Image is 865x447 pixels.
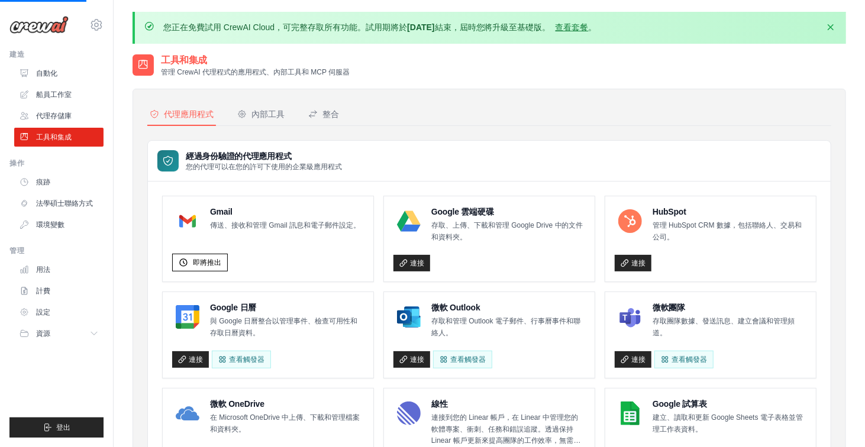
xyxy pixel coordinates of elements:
font: 工具和集成 [36,133,72,141]
a: 工具和集成 [14,128,104,147]
img: Google Drive 標誌 [397,209,421,233]
font: 即將推出 [193,258,221,267]
font: 連接 [631,259,645,267]
font: 資源 [36,329,50,338]
img: HubSpot 標誌 [618,209,642,233]
a: 痕跡 [14,173,104,192]
font: 管理 [9,247,24,255]
font: 微軟 Outlook [431,303,480,312]
font: 代理應用程式 [164,109,214,119]
font: Google 雲端硬碟 [431,207,494,216]
font: 微軟團隊 [653,303,685,312]
img: Google 日曆標誌 [176,305,199,329]
font: [DATE] [407,22,434,32]
font: Google 日曆 [210,303,256,312]
button: 代理應用程式 [147,103,216,126]
img: 線性標誌 [397,401,421,425]
a: 自動化 [14,64,104,83]
font: 建造 [9,50,24,59]
a: 法學碩士聯絡方式 [14,194,104,213]
font: 連接 [410,355,424,364]
a: 查看套餐 [556,22,589,32]
font: 查看觸發器 [229,355,264,364]
img: Microsoft OneDrive 標誌 [176,401,199,425]
font: 線性 [431,399,448,409]
button: 查看觸發器 [212,351,271,368]
img: Google 試算表標誌 [618,401,642,425]
font: 查看觸發器 [450,355,486,364]
font: 法學碩士聯絡方式 [36,199,93,208]
a: 計費 [14,281,104,300]
font: 管理 HubSpot CRM 數據，包括聯絡人、交易和公司。 [653,221,802,241]
font: 連接 [189,355,203,364]
font: 整合 [322,109,339,119]
font: 環境變數 [36,221,64,229]
font: 微軟 OneDrive [210,399,264,409]
font: 建立、讀取和更新 Google Sheets 電子表格並管理工作表資料。 [653,413,803,433]
a: 環境變數 [14,215,104,234]
img: Microsoft Teams 標誌 [618,305,642,329]
font: 船員工作室 [36,90,72,99]
font: 用法 [36,265,50,274]
font: Google 試算表 [653,399,707,409]
font: 結束，屆時您將升級至基礎版。 [435,22,551,32]
button: 內部工具 [235,103,287,126]
a: 用法 [14,260,104,279]
font: 存取團隊數據、發送訊息、建立會議和管理頻道。 [653,317,795,337]
img: 標識 [9,16,69,34]
font: 查看觸發器 [672,355,707,364]
a: 船員工作室 [14,85,104,104]
font: 代理存儲庫 [36,112,72,120]
img: Gmail 標誌 [176,209,199,233]
font: 您正在免費試用 CrewAI Cloud，可完整存取所有功能。試用期將於 [163,22,407,32]
button: 登出 [9,417,104,438]
font: 。 [589,22,597,32]
: 查看觸發器 [654,351,714,368]
img: Microsoft Outlook 標誌 [397,305,421,329]
font: 內部工具 [251,109,285,119]
font: 管理 CrewAI 代理程式的應用程式、內部工具和 MCP 伺服器 [161,68,350,76]
button: 資源 [14,324,104,343]
font: 您的代理可以在您的許可下使用的企業級應用程式 [186,163,342,171]
font: 操作 [9,159,24,167]
font: 登出 [57,423,71,432]
font: 經過身份驗證的代理應用程式 [186,151,291,161]
font: 設定 [36,308,50,316]
font: 與 Google 日曆整合以管理事件、檢查可用性和存取日曆資料。 [210,317,357,337]
font: 傳送、接收和管理 Gmail 訊息和電子郵件設定。 [210,221,360,229]
font: 存取、上傳、下載和管理 Google Drive 中的文件和資料夾。 [431,221,583,241]
a: 設定 [14,303,104,322]
font: 計費 [36,287,50,295]
a: 代理存儲庫 [14,106,104,125]
font: 連接 [631,355,645,364]
: 查看觸發器 [433,351,492,368]
font: 自動化 [36,69,57,77]
font: 存取和管理 Outlook 電子郵件、行事曆事件和聯絡人。 [431,317,580,337]
button: 整合 [306,103,341,126]
font: 工具和集成 [161,55,207,65]
font: Gmail [210,207,233,216]
font: 痕跡 [36,178,50,186]
font: 連接 [410,259,424,267]
font: 在 Microsoft OneDrive 中上傳、下載和管理檔案和資料夾。 [210,413,360,433]
font: HubSpot [653,207,686,216]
